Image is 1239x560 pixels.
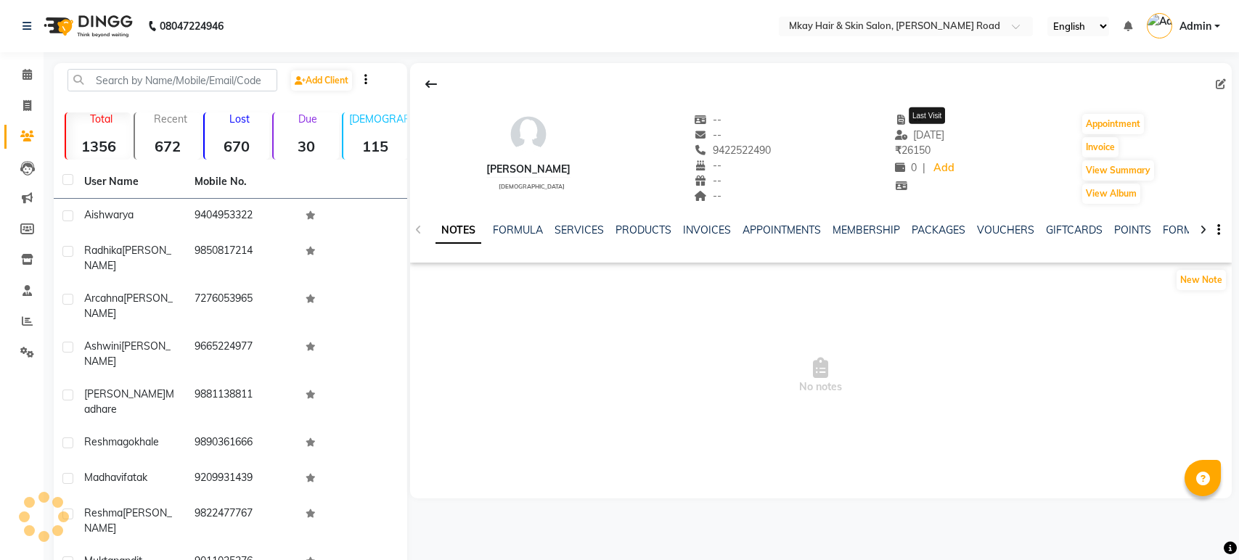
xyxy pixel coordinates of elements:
[895,144,901,157] span: ₹
[72,112,131,125] p: Total
[1082,160,1154,181] button: View Summary
[695,144,772,157] span: 9422522490
[695,128,722,141] span: --
[695,189,722,202] span: --
[343,137,408,155] strong: 115
[909,107,945,123] div: Last Visit
[1177,270,1226,290] button: New Note
[683,223,731,236] a: INVOICES
[695,174,722,187] span: --
[616,223,671,236] a: PRODUCTS
[507,112,550,156] img: avatar
[1082,114,1144,134] button: Appointment
[66,137,131,155] strong: 1356
[75,165,186,199] th: User Name
[436,218,481,244] a: NOTES
[186,378,296,426] td: 9881138811
[1179,19,1211,34] span: Admin
[84,387,165,400] span: [PERSON_NAME]
[84,244,122,257] span: radhika
[1082,184,1140,204] button: View Album
[895,161,917,174] span: 0
[84,292,173,320] span: [PERSON_NAME]
[1046,223,1103,236] a: GIFTCARDS
[499,183,565,190] span: [DEMOGRAPHIC_DATA]
[84,208,134,221] span: aishwarya
[833,223,900,236] a: MEMBERSHIP
[1163,223,1199,236] a: FORMS
[123,435,159,448] span: gokhale
[186,165,296,199] th: Mobile No.
[186,461,296,497] td: 9209931439
[1147,13,1172,38] img: Admin
[931,158,957,178] a: Add
[84,506,172,535] span: [PERSON_NAME]
[895,113,923,126] span: --
[410,303,1232,448] span: No notes
[912,223,965,236] a: PACKAGES
[695,113,722,126] span: --
[135,137,200,155] strong: 672
[84,339,171,368] span: [PERSON_NAME]
[977,223,1034,236] a: VOUCHERS
[1082,137,1119,157] button: Invoice
[141,112,200,125] p: Recent
[68,69,277,91] input: Search by Name/Mobile/Email/Code
[1114,223,1151,236] a: POINTS
[186,199,296,234] td: 9404953322
[895,144,931,157] span: 26150
[895,128,945,141] span: [DATE]
[186,330,296,378] td: 9665224977
[695,159,722,172] span: --
[210,112,269,125] p: Lost
[186,426,296,461] td: 9890361666
[923,160,925,176] span: |
[123,471,147,484] span: fatak
[186,282,296,330] td: 7276053965
[416,70,446,98] div: Back to Client
[493,223,543,236] a: FORMULA
[349,112,408,125] p: [DEMOGRAPHIC_DATA]
[84,506,123,519] span: reshma
[84,339,121,353] span: Ashwini
[205,137,269,155] strong: 670
[277,112,338,125] p: Due
[160,6,224,46] b: 08047224946
[291,70,352,91] a: Add Client
[555,223,604,236] a: SERVICES
[743,223,821,236] a: APPOINTMENTS
[84,244,171,272] span: [PERSON_NAME]
[486,162,571,177] div: [PERSON_NAME]
[84,435,123,448] span: reshma
[186,497,296,545] td: 9822477767
[186,234,296,282] td: 9850817214
[84,292,123,305] span: arcahna
[84,471,123,484] span: madhavi
[274,137,338,155] strong: 30
[37,6,136,46] img: logo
